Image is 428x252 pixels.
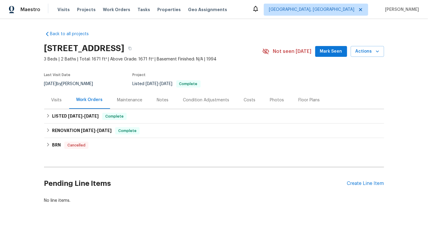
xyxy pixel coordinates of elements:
[320,48,342,55] span: Mark Seen
[44,138,384,152] div: BRN Cancelled
[125,43,135,54] button: Copy Address
[356,48,379,55] span: Actions
[160,82,173,86] span: [DATE]
[244,97,256,103] div: Costs
[52,142,61,149] h6: BRN
[44,56,262,62] span: 3 Beds | 2 Baths | Total: 1671 ft² | Above Grade: 1671 ft² | Basement Finished: N/A | 1994
[44,80,100,88] div: by [PERSON_NAME]
[44,109,384,124] div: LISTED [DATE]-[DATE]Complete
[383,7,419,13] span: [PERSON_NAME]
[68,114,99,118] span: -
[57,7,70,13] span: Visits
[270,97,284,103] div: Photos
[65,142,88,148] span: Cancelled
[183,97,229,103] div: Condition Adjustments
[137,8,150,12] span: Tasks
[347,181,384,186] div: Create Line Item
[44,45,125,51] h2: [STREET_ADDRESS]
[76,97,103,103] div: Work Orders
[146,82,173,86] span: -
[351,46,384,57] button: Actions
[44,198,384,204] div: No line items.
[269,7,354,13] span: [GEOGRAPHIC_DATA], [GEOGRAPHIC_DATA]
[133,82,201,86] span: Listed
[20,7,40,13] span: Maestro
[68,114,82,118] span: [DATE]
[133,73,146,77] span: Project
[116,128,139,134] span: Complete
[117,97,143,103] div: Maintenance
[157,97,169,103] div: Notes
[44,31,102,37] a: Back to all projects
[97,128,112,133] span: [DATE]
[146,82,159,86] span: [DATE]
[44,124,384,138] div: RENOVATION [DATE]-[DATE]Complete
[81,128,112,133] span: -
[77,7,96,13] span: Projects
[299,97,320,103] div: Floor Plans
[51,97,62,103] div: Visits
[44,82,57,86] span: [DATE]
[157,7,181,13] span: Properties
[52,127,112,134] h6: RENOVATION
[44,73,71,77] span: Last Visit Date
[84,114,99,118] span: [DATE]
[44,170,347,198] h2: Pending Line Items
[103,113,126,119] span: Complete
[52,113,99,120] h6: LISTED
[188,7,227,13] span: Geo Assignments
[177,82,200,86] span: Complete
[315,46,347,57] button: Mark Seen
[103,7,130,13] span: Work Orders
[273,48,312,54] span: Not seen [DATE]
[81,128,95,133] span: [DATE]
